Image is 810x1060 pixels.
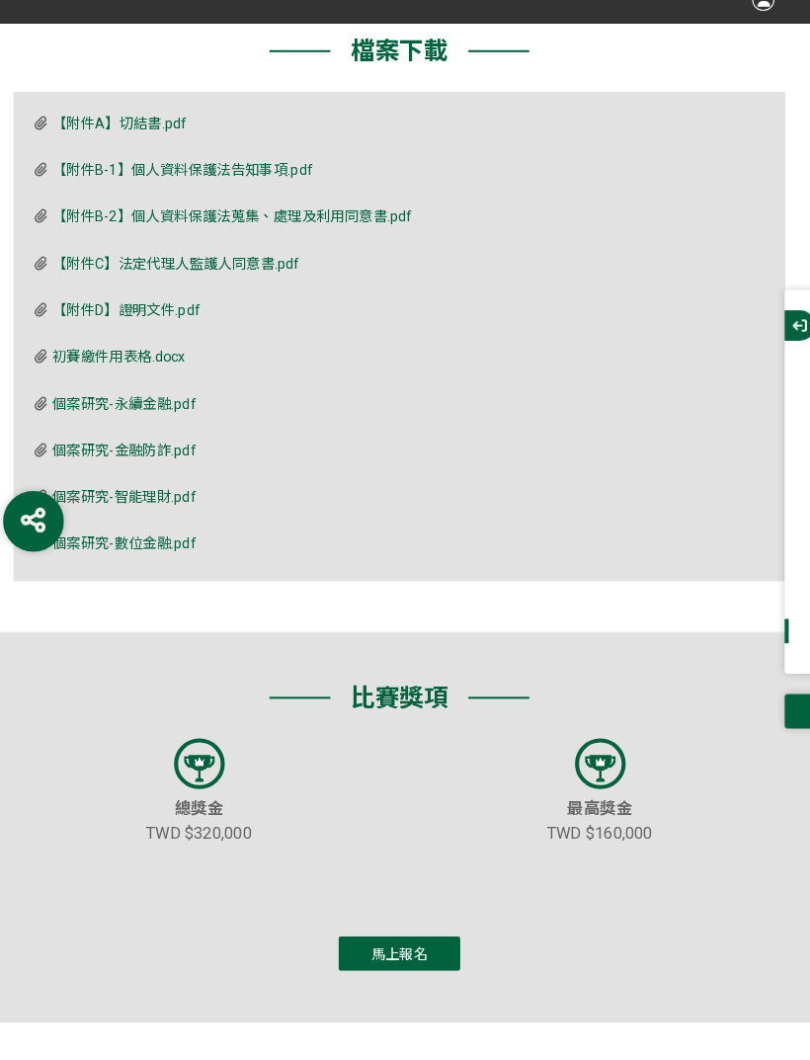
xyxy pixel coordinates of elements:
[159,823,262,847] div: TWD $320,000
[549,800,652,819] h3: 最高獎金
[67,544,207,560] a: 個案研究-數位金融.pdf
[67,408,207,424] a: 個案研究-永續金融.pdf
[377,944,433,960] span: 馬上報名
[67,135,199,151] a: 【附件A】切結書.pdf
[67,453,207,469] a: 個案研究-金融防詐.pdf
[346,935,464,968] button: 馬上報名
[159,800,262,819] h3: 總獎金
[67,317,211,333] a: 【附件D】證明文件.pdf
[67,272,308,287] a: 【附件C】法定代理人監護人同意書.pdf
[67,499,207,515] a: 個案研究-智能理財.pdf
[358,59,452,88] span: 檔案下載
[549,823,652,847] div: TWD $160,000
[586,756,615,785] img: Icon
[196,756,225,785] img: Icon
[67,181,321,197] a: 【附件B-1】個人資料保護法告知事項.pdf
[358,689,452,717] span: 比賽獎項
[67,363,197,378] a: 初賽繳件用表格.docx
[67,226,418,242] a: 【附件B-2】個人資料保護法蒐集、處理及利用同意書.pdf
